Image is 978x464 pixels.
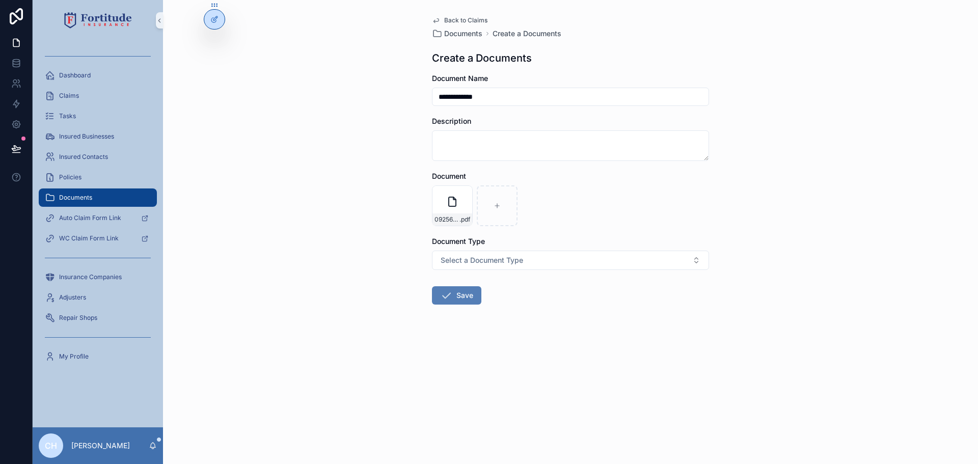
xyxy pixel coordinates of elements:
[64,12,132,29] img: App logo
[432,117,471,125] span: Description
[434,215,459,224] span: 0925610895 OH POLICE REPORT
[39,66,157,85] a: Dashboard
[444,29,482,39] span: Documents
[441,255,523,265] span: Select a Document Type
[39,209,157,227] a: Auto Claim Form Link
[59,153,108,161] span: Insured Contacts
[432,74,488,83] span: Document Name
[493,29,561,39] a: Create a Documents
[59,352,89,361] span: My Profile
[39,288,157,307] a: Adjusters
[59,214,121,222] span: Auto Claim Form Link
[59,173,81,181] span: Policies
[59,112,76,120] span: Tasks
[39,168,157,186] a: Policies
[39,87,157,105] a: Claims
[33,41,163,379] div: scrollable content
[59,314,97,322] span: Repair Shops
[39,188,157,207] a: Documents
[432,286,481,305] button: Save
[39,347,157,366] a: My Profile
[59,71,91,79] span: Dashboard
[59,273,122,281] span: Insurance Companies
[39,148,157,166] a: Insured Contacts
[39,268,157,286] a: Insurance Companies
[432,237,485,245] span: Document Type
[432,51,532,65] h1: Create a Documents
[39,309,157,327] a: Repair Shops
[59,132,114,141] span: Insured Businesses
[39,107,157,125] a: Tasks
[59,234,119,242] span: WC Claim Form Link
[59,194,92,202] span: Documents
[39,229,157,248] a: WC Claim Form Link
[432,251,709,270] button: Select Button
[432,172,466,180] span: Document
[459,215,470,224] span: .pdf
[71,441,130,451] p: [PERSON_NAME]
[39,127,157,146] a: Insured Businesses
[45,440,57,452] span: CH
[59,293,86,302] span: Adjusters
[444,16,487,24] span: Back to Claims
[432,16,487,24] a: Back to Claims
[59,92,79,100] span: Claims
[432,29,482,39] a: Documents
